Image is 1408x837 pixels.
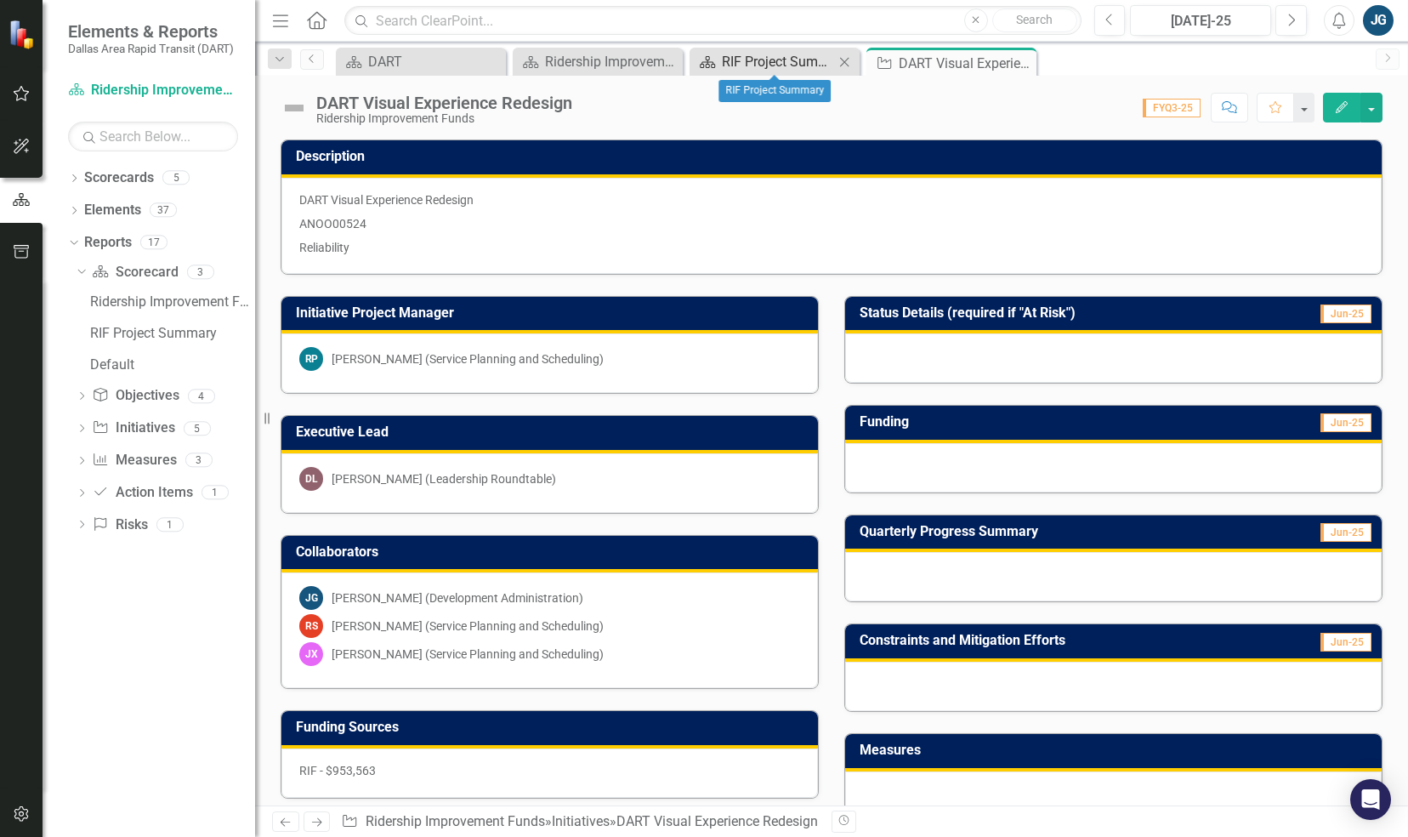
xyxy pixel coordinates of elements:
div: [PERSON_NAME] (Development Administration) [332,589,583,606]
div: DART [368,51,502,72]
div: RP [299,347,323,371]
div: Open Intercom Messenger [1350,779,1391,820]
div: 5 [184,421,211,436]
span: Jun-25 [1320,305,1371,323]
button: Search [992,9,1077,32]
a: Ridership Improvement Funds [366,813,545,829]
span: Search [1016,13,1053,26]
h3: Funding Sources [296,720,809,735]
h3: Quarterly Progress Summary [860,524,1256,539]
a: Ridership Improvement Funds [517,51,678,72]
button: [DATE]-25 [1130,5,1271,36]
a: Objectives [92,386,179,406]
h3: Status Details (required if "At Risk") [860,305,1272,321]
span: Jun-25 [1320,413,1371,432]
p: Reliability [299,236,1364,256]
a: Default [86,350,255,378]
img: Not Defined [281,94,308,122]
input: Search ClearPoint... [344,6,1081,36]
div: 3 [185,453,213,468]
h3: Constraints and Mitigation Efforts [860,633,1269,648]
div: 3 [187,265,214,279]
h3: Executive Lead [296,424,809,440]
img: ClearPoint Strategy [7,18,39,50]
a: RIF Project Summary [694,51,834,72]
div: RIF Project Summary [722,51,834,72]
a: DART [340,51,502,72]
a: Ridership Improvement Funds [86,288,255,315]
div: JG [299,586,323,610]
div: RIF Project Summary [718,80,831,102]
h3: Initiative Project Manager [296,305,809,321]
p: DART Visual Experience Redesign [299,191,1364,212]
div: 4 [188,389,215,403]
div: 1 [156,517,184,532]
div: Ridership Improvement Funds [90,294,255,310]
a: Scorecard [92,263,178,282]
div: Default [90,357,255,373]
a: Initiatives [92,418,174,438]
a: RIF Project Summary [86,319,255,346]
a: Reports [84,233,132,253]
h3: Description [296,149,1373,164]
div: JX [299,642,323,666]
div: RIF Project Summary [90,326,255,341]
small: Dallas Area Rapid Transit (DART) [68,42,234,55]
div: Ridership Improvement Funds [316,112,572,125]
div: DART Visual Experience Redesign [616,813,818,829]
a: Measures [92,451,176,470]
a: Risks [92,515,147,535]
a: Scorecards [84,168,154,188]
a: Initiatives [552,813,610,829]
a: Elements [84,201,141,220]
div: 17 [140,235,167,249]
span: Jun-25 [1320,523,1371,542]
p: RIF - $953,563 [299,762,800,779]
div: DART Visual Experience Redesign [316,94,572,112]
div: 37 [150,203,177,218]
a: Action Items [92,483,192,503]
div: 1 [202,486,229,500]
h3: Measures [860,743,1373,758]
h3: Funding [860,414,1108,430]
div: [PERSON_NAME] (Service Planning and Scheduling) [332,350,604,367]
span: Elements & Reports [68,21,234,42]
div: [PERSON_NAME] (Leadership Roundtable) [332,470,556,487]
div: [DATE]-25 [1136,11,1265,31]
span: Jun-25 [1320,633,1371,652]
div: Ridership Improvement Funds [545,51,678,72]
button: JG [1363,5,1394,36]
div: DART Visual Experience Redesign [899,53,1032,74]
div: [PERSON_NAME] (Service Planning and Scheduling) [332,618,604,635]
div: RS [299,614,323,638]
div: 5 [162,171,190,185]
div: [PERSON_NAME] (Service Planning and Scheduling) [332,646,604,663]
input: Search Below... [68,122,238,151]
span: FYQ3-25 [1143,99,1201,117]
div: » » [341,812,819,832]
div: DL [299,467,323,491]
a: Ridership Improvement Funds [68,81,238,100]
p: ANOO00524 [299,212,1364,236]
h3: Collaborators [296,544,809,560]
